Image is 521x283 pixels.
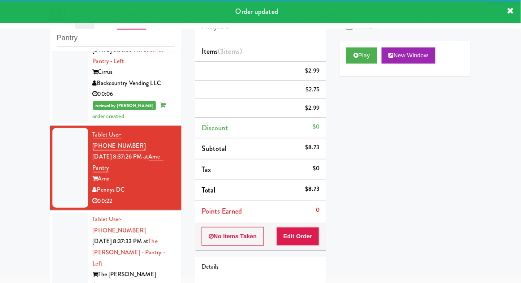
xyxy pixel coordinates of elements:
[202,46,242,56] span: Items
[50,126,181,210] li: Tablet User· [PHONE_NUMBER][DATE] 8:37:26 PM atAme - PantryAmePennys DC00:22
[93,130,146,150] a: Tablet User· [PHONE_NUMBER]
[93,215,146,235] span: · [PHONE_NUMBER]
[202,262,319,273] div: Details
[50,19,181,126] li: Tablet User· [PHONE_NUMBER][DATE] 8:36:53 PM atCirrus - Pantry - LeftCirrusBackcountry Vending LL...
[93,101,156,110] span: reviewed by [PERSON_NAME]
[306,142,320,153] div: $8.73
[202,164,211,175] span: Tax
[276,227,320,246] button: Edit Order
[93,237,149,245] span: [DATE] 8:37:33 PM at
[224,46,240,56] ng-pluralize: items
[316,205,319,216] div: 0
[202,206,242,216] span: Points Earned
[93,184,175,196] div: Pennys DC
[93,237,165,267] a: The [PERSON_NAME] - Pantry - Left
[93,196,175,207] div: 00:22
[382,47,435,64] button: New Window
[93,269,175,280] div: The [PERSON_NAME]
[93,46,168,65] a: Cirrus - Pantry - Left
[93,130,146,150] span: · [PHONE_NUMBER]
[93,215,146,235] a: Tablet User· [PHONE_NUMBER]
[306,84,320,95] div: $2.75
[202,227,264,246] button: No Items Taken
[93,89,175,100] div: 00:06
[202,123,228,133] span: Discount
[306,65,320,77] div: $2.99
[93,78,175,89] div: Backcountry Vending LLC
[236,6,278,17] span: Order updated
[93,46,149,54] span: [DATE] 8:36:53 PM at
[202,185,216,195] span: Total
[218,46,242,56] span: (3 )
[202,24,319,31] h5: Pennys DC
[202,143,227,154] span: Subtotal
[306,184,320,195] div: $8.73
[93,152,149,161] span: [DATE] 8:37:26 PM at
[313,163,319,174] div: $0
[93,101,166,120] span: order created
[306,103,320,114] div: $2.99
[93,173,175,184] div: Ame
[93,152,164,172] a: Ame - Pantry
[313,121,319,133] div: $0
[57,30,175,47] input: Search vision orders
[93,67,175,78] div: Cirrus
[346,47,377,64] button: Play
